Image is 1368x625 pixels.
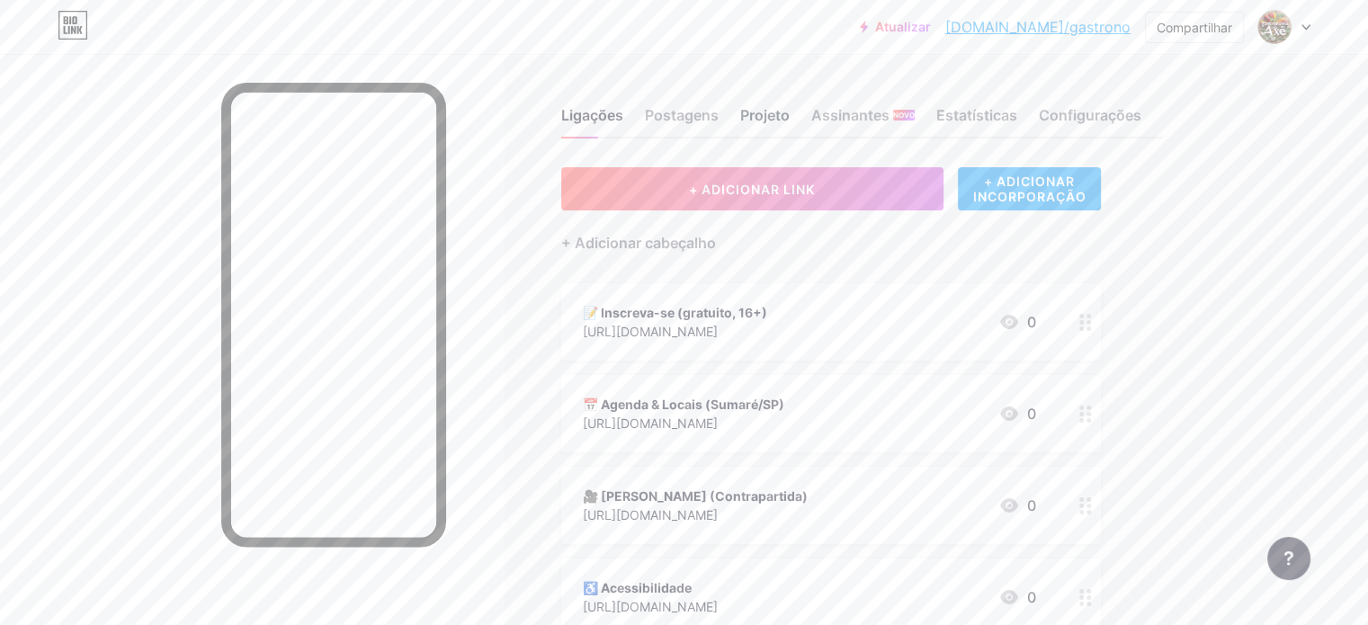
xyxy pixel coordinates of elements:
font: Compartilhar [1157,20,1232,35]
a: [DOMAIN_NAME]/gastrono [945,16,1131,38]
font: 🎥 [PERSON_NAME] (Contrapartida) [583,488,808,504]
font: NOVO [893,111,915,120]
font: 📅 Agenda & Locais (Sumaré/SP) [583,397,784,412]
font: Ligações [561,106,623,124]
font: 0 [1027,588,1036,606]
font: [URL][DOMAIN_NAME] [583,324,718,339]
font: + ADICIONAR INCORPORAÇÃO [972,174,1086,204]
font: Configurações [1039,106,1141,124]
font: [URL][DOMAIN_NAME] [583,415,718,431]
font: + Adicionar cabeçalho [561,234,716,252]
font: [DOMAIN_NAME]/gastrono [945,18,1131,36]
font: ♿ Acessibilidade [583,580,692,595]
font: Projeto [740,106,790,124]
font: Assinantes [811,106,890,124]
font: Estatísticas [936,106,1017,124]
font: Postagens [645,106,719,124]
img: Gastronomia do Axé [1257,10,1292,44]
font: [URL][DOMAIN_NAME] [583,507,718,522]
font: Atualizar [875,19,931,34]
font: + ADICIONAR LINK [689,182,815,197]
font: 0 [1027,313,1036,331]
font: 0 [1027,405,1036,423]
button: + ADICIONAR LINK [561,167,943,210]
font: 0 [1027,496,1036,514]
font: 📝 Inscreva-se (gratuito, 16+) [583,305,767,320]
font: [URL][DOMAIN_NAME] [583,599,718,614]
